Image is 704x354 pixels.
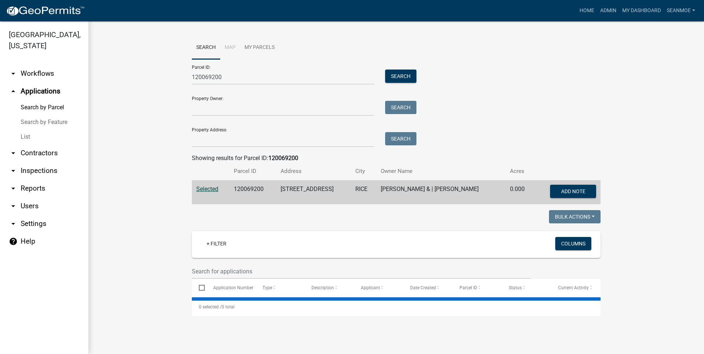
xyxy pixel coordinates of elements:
[199,304,222,309] span: 0 selected /
[577,4,597,18] a: Home
[502,279,551,297] datatable-header-cell: Status
[385,70,416,83] button: Search
[561,188,585,194] span: Add Note
[255,279,305,297] datatable-header-cell: Type
[9,202,18,210] i: arrow_drop_down
[206,279,255,297] datatable-header-cell: Application Number
[619,4,664,18] a: My Dashboard
[9,69,18,78] i: arrow_drop_down
[196,185,218,192] a: Selected
[263,285,272,290] span: Type
[268,155,298,162] strong: 120069200
[351,163,376,180] th: City
[664,4,698,18] a: SeanMoe
[240,36,279,60] a: My Parcels
[9,166,18,175] i: arrow_drop_down
[9,184,18,193] i: arrow_drop_down
[453,279,502,297] datatable-header-cell: Parcel ID
[410,285,436,290] span: Date Created
[229,163,276,180] th: Parcel ID
[311,285,334,290] span: Description
[550,185,596,198] button: Add Note
[9,219,18,228] i: arrow_drop_down
[9,149,18,157] i: arrow_drop_down
[192,36,220,60] a: Search
[376,180,506,205] td: [PERSON_NAME] & | [PERSON_NAME]
[597,4,619,18] a: Admin
[385,132,416,145] button: Search
[305,279,354,297] datatable-header-cell: Description
[351,180,376,205] td: RICE
[354,279,403,297] datatable-header-cell: Applicant
[506,163,534,180] th: Acres
[558,285,589,290] span: Current Activity
[460,285,477,290] span: Parcel ID
[9,237,18,246] i: help
[276,163,351,180] th: Address
[192,298,601,316] div: 0 total
[192,154,601,163] div: Showing results for Parcel ID:
[509,285,522,290] span: Status
[276,180,351,205] td: [STREET_ADDRESS]
[376,163,506,180] th: Owner Name
[361,285,380,290] span: Applicant
[229,180,276,205] td: 120069200
[192,279,206,297] datatable-header-cell: Select
[506,180,534,205] td: 0.000
[213,285,253,290] span: Application Number
[192,264,531,279] input: Search for applications
[549,210,601,223] button: Bulk Actions
[555,237,591,250] button: Columns
[201,237,232,250] a: + Filter
[403,279,453,297] datatable-header-cell: Date Created
[9,87,18,96] i: arrow_drop_up
[551,279,601,297] datatable-header-cell: Current Activity
[385,101,416,114] button: Search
